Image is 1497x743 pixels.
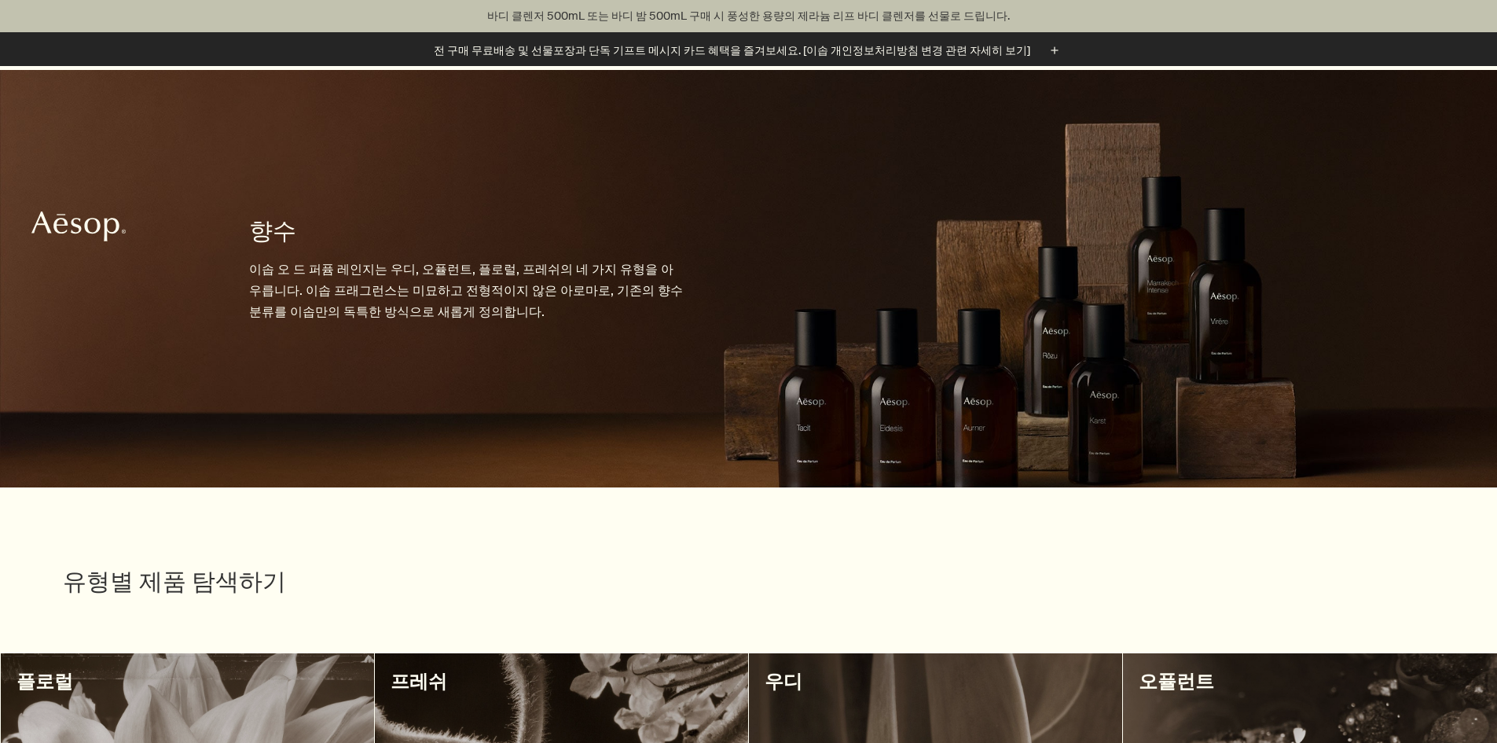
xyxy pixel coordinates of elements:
h3: 플로럴 [17,669,358,694]
h3: 프레쉬 [391,669,732,694]
h3: 오퓰런트 [1139,669,1480,694]
p: 전 구매 무료배송 및 선물포장과 단독 기프트 메시지 카드 혜택을 즐겨보세요. [이솝 개인정보처리방침 변경 관련 자세히 보기] [434,42,1030,59]
svg: Aesop [31,211,126,242]
a: Aesop [28,207,130,250]
p: 이솝 오 드 퍼퓸 레인지는 우디, 오퓰런트, 플로럴, 프레쉬의 네 가지 유형을 아우릅니다. 이솝 프래그런스는 미묘하고 전형적이지 않은 아로마로, 기존의 향수 분류를 이솝만의 ... [249,259,685,323]
button: 전 구매 무료배송 및 선물포장과 단독 기프트 메시지 카드 혜택을 즐겨보세요. [이솝 개인정보처리방침 변경 관련 자세히 보기] [434,42,1063,60]
p: 바디 클렌저 500mL 또는 바디 밤 500mL 구매 시 풍성한 용량의 제라늄 리프 바디 클렌저를 선물로 드립니다. [16,8,1481,24]
h2: 유형별 제품 탐색하기 [63,566,520,598]
h1: 향수 [249,215,685,247]
h3: 우디 [765,669,1106,694]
